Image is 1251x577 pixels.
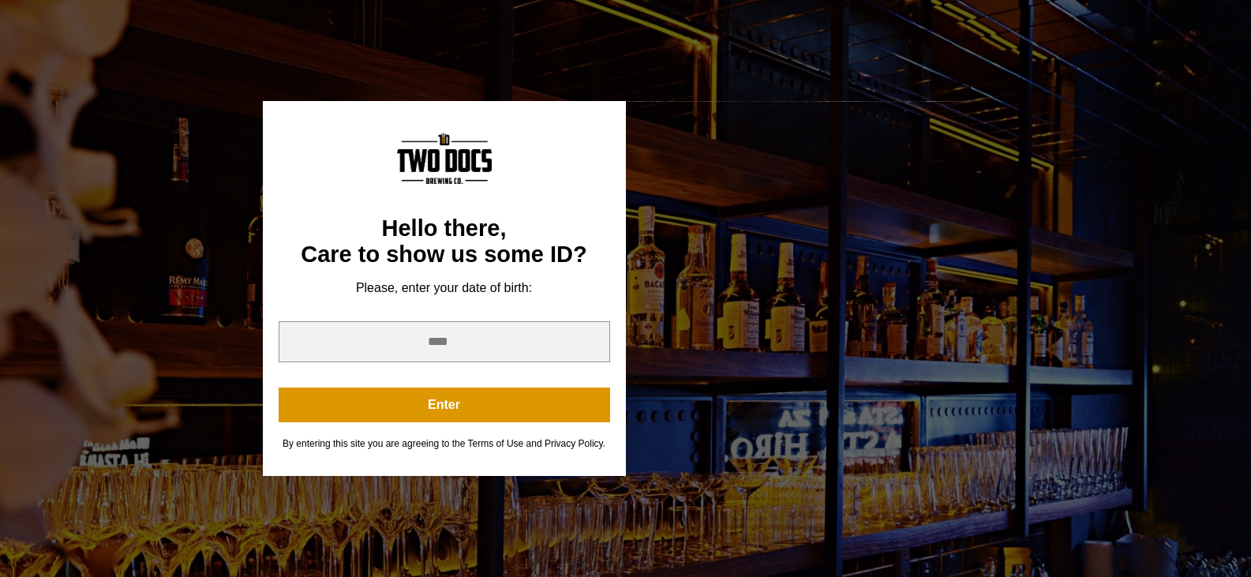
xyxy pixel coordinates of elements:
[279,438,610,450] div: By entering this site you are agreeing to the Terms of Use and Privacy Policy.
[279,215,610,268] div: Hello there, Care to show us some ID?
[279,280,610,296] div: Please, enter your date of birth:
[279,321,610,362] input: year
[279,388,610,422] button: Enter
[397,133,492,184] img: Content Logo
